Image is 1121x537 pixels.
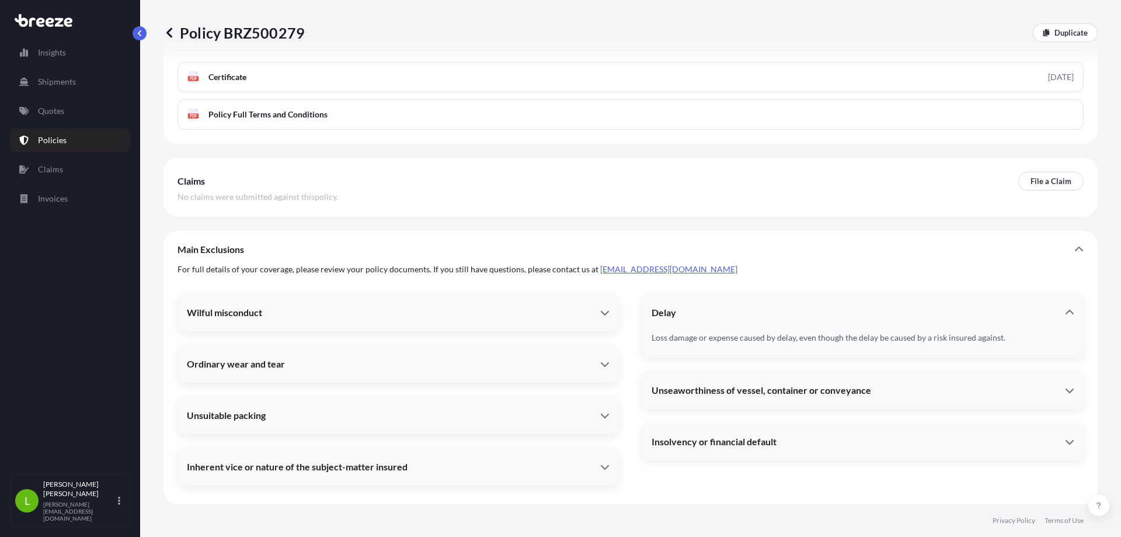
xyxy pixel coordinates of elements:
[190,77,197,81] text: PDF
[652,384,871,396] span: Unseaworthiness of vessel, container or conveyance
[38,193,68,205] p: Invoices
[177,401,619,429] div: Unsuitable packing
[652,332,1005,344] span: Loss damage or expense caused by delay, even though the delay be caused by a risk insured against.
[177,175,205,187] span: Claims
[177,264,1084,275] span: For full details of your coverage, please review your policy documents. If you still have questio...
[177,191,338,203] span: No claims were submitted against this policy .
[600,264,737,274] a: [EMAIL_ADDRESS][DOMAIN_NAME]
[177,453,619,481] div: Inherent vice or nature of the subject-matter insured
[187,358,285,370] span: Ordinary wear and tear
[38,76,76,88] p: Shipments
[177,350,619,378] div: Ordinary wear and tear
[38,47,66,58] p: Insights
[38,105,64,117] p: Quotes
[642,376,1084,404] div: Unseaworthiness of vessel, container or conveyance
[38,164,63,175] p: Claims
[1031,175,1071,187] p: File a Claim
[652,436,777,448] span: Insolvency or financial default
[177,244,244,255] span: Main Exclusions
[1018,172,1084,190] a: File a Claim
[1048,71,1074,83] div: [DATE]
[1054,27,1088,39] p: Duplicate
[10,41,130,64] a: Insights
[177,235,1084,264] div: Main Exclusions
[642,428,1084,456] div: Insolvency or financial default
[10,187,130,210] a: Invoices
[208,71,246,83] span: Certificate
[187,461,408,473] span: Inherent vice or nature of the subject-matter insured
[187,410,266,421] span: Unsuitable packing
[10,99,130,123] a: Quotes
[10,158,130,181] a: Claims
[190,114,197,118] text: PDF
[10,70,130,93] a: Shipments
[208,109,328,120] span: Policy Full Terms and Conditions
[43,501,116,522] p: [PERSON_NAME][EMAIL_ADDRESS][DOMAIN_NAME]
[187,307,262,318] span: Wilful misconduct
[38,134,67,146] p: Policies
[993,516,1035,525] a: Privacy Policy
[177,99,1084,130] a: PDFPolicy Full Terms and Conditions
[43,480,116,498] p: [PERSON_NAME] [PERSON_NAME]
[177,62,1084,92] a: PDFCertificate[DATE]
[652,307,676,318] span: Delay
[25,495,30,507] span: L
[1033,23,1098,42] a: Duplicate
[163,23,305,42] p: Policy BRZ500279
[1045,516,1084,525] a: Terms of Use
[642,299,1084,327] div: Delay
[10,129,130,152] a: Policies
[177,299,619,327] div: Wilful misconduct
